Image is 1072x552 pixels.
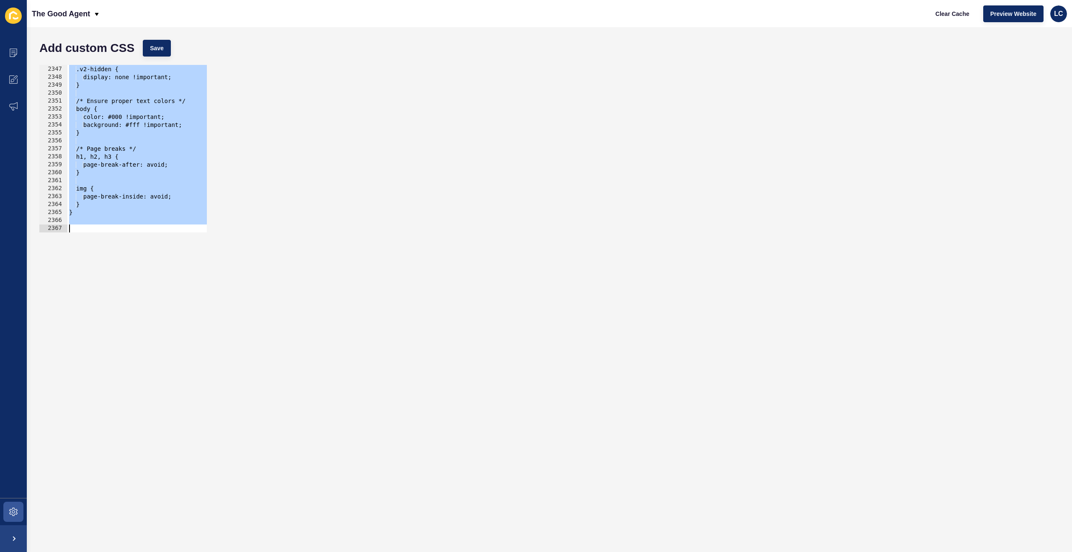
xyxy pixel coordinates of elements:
[39,97,67,105] div: 2351
[150,44,164,52] span: Save
[39,81,67,89] div: 2349
[39,137,67,145] div: 2356
[983,5,1044,22] button: Preview Website
[39,153,67,161] div: 2358
[39,145,67,153] div: 2357
[39,161,67,169] div: 2359
[39,185,67,193] div: 2362
[39,177,67,185] div: 2361
[39,89,67,97] div: 2350
[39,209,67,217] div: 2365
[39,73,67,81] div: 2348
[928,5,977,22] button: Clear Cache
[32,3,90,24] p: The Good Agent
[39,65,67,73] div: 2347
[39,169,67,177] div: 2360
[39,224,67,232] div: 2367
[39,121,67,129] div: 2354
[1054,10,1063,18] span: LC
[39,113,67,121] div: 2353
[39,217,67,224] div: 2366
[39,105,67,113] div: 2352
[39,44,134,52] h1: Add custom CSS
[39,193,67,201] div: 2363
[39,201,67,209] div: 2364
[39,129,67,137] div: 2355
[143,40,171,57] button: Save
[990,10,1036,18] span: Preview Website
[935,10,969,18] span: Clear Cache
